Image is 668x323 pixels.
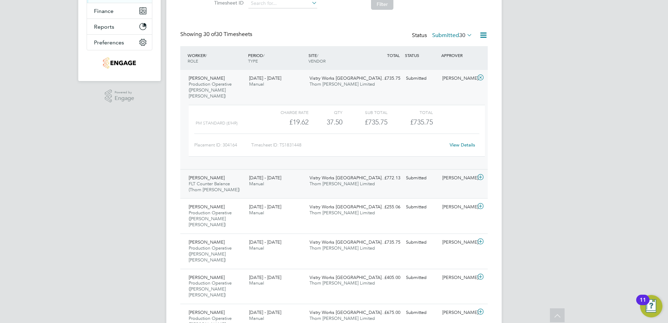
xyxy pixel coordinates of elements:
div: Total [387,108,433,116]
span: Production Operative ([PERSON_NAME] [PERSON_NAME]) [189,280,232,298]
div: Charge rate [263,108,308,116]
button: Open Resource Center, 11 new notifications [640,295,662,317]
span: PM Standard (£/HR) [196,121,238,125]
div: Submitted [403,201,440,213]
div: APPROVER [440,49,476,62]
div: [PERSON_NAME] [440,237,476,248]
span: VENDOR [308,58,326,64]
span: Engage [115,95,134,101]
span: [PERSON_NAME] [189,175,225,181]
span: Manual [249,245,264,251]
span: Vistry Works [GEOGRAPHIC_DATA]… [310,274,386,280]
span: Thorn [PERSON_NAME] Limited [310,245,375,251]
span: [DATE] - [DATE] [249,75,281,81]
span: 30 [459,32,465,39]
span: Production Operative ([PERSON_NAME] [PERSON_NAME]) [189,245,232,263]
div: £19.62 [263,116,308,128]
div: PERIOD [246,49,307,67]
button: Reports [87,19,152,34]
span: Preferences [94,39,124,46]
span: Vistry Works [GEOGRAPHIC_DATA]… [310,175,386,181]
div: [PERSON_NAME] [440,172,476,184]
span: [DATE] - [DATE] [249,204,281,210]
span: Finance [94,8,114,14]
span: / [263,52,264,58]
span: Manual [249,280,264,286]
span: TYPE [248,58,258,64]
div: £675.00 [367,307,403,318]
span: TOTAL [387,52,400,58]
div: Showing [180,31,254,38]
span: [PERSON_NAME] [189,274,225,280]
span: 30 of [203,31,216,38]
div: Submitted [403,172,440,184]
div: Sub Total [342,108,387,116]
button: Finance [87,3,152,19]
span: [DATE] - [DATE] [249,309,281,315]
div: [PERSON_NAME] [440,73,476,84]
a: Powered byEngage [105,89,135,103]
span: Manual [249,210,264,216]
span: Manual [249,181,264,187]
div: Placement ID: 304164 [194,139,251,151]
div: Submitted [403,237,440,248]
span: Manual [249,315,264,321]
div: 11 [640,300,646,309]
div: £735.75 [367,73,403,84]
span: [DATE] - [DATE] [249,274,281,280]
a: Go to home page [87,57,152,69]
div: £405.00 [367,272,403,283]
div: [PERSON_NAME] [440,201,476,213]
span: Thorn [PERSON_NAME] Limited [310,81,375,87]
div: WORKER [186,49,246,67]
span: [PERSON_NAME] [189,309,225,315]
div: £772.13 [367,172,403,184]
span: Vistry Works [GEOGRAPHIC_DATA]… [310,204,386,210]
button: Preferences [87,35,152,50]
div: Submitted [403,307,440,318]
span: FLT Counter Balance (Thorn [PERSON_NAME]) [189,181,240,193]
div: £255.06 [367,201,403,213]
span: Thorn [PERSON_NAME] Limited [310,181,375,187]
span: Production Operative ([PERSON_NAME] [PERSON_NAME]) [189,210,232,228]
span: Thorn [PERSON_NAME] Limited [310,315,375,321]
div: 37.50 [308,116,342,128]
span: / [317,52,318,58]
span: [PERSON_NAME] [189,239,225,245]
div: Submitted [403,272,440,283]
div: Timesheet ID: TS1831448 [251,139,445,151]
span: Thorn [PERSON_NAME] Limited [310,210,375,216]
label: Submitted [432,32,472,39]
span: Vistry Works [GEOGRAPHIC_DATA]… [310,239,386,245]
span: Powered by [115,89,134,95]
div: Submitted [403,73,440,84]
span: Manual [249,81,264,87]
span: [DATE] - [DATE] [249,239,281,245]
span: [DATE] - [DATE] [249,175,281,181]
span: [PERSON_NAME] [189,204,225,210]
div: SITE [307,49,367,67]
div: STATUS [403,49,440,62]
div: Status [412,31,474,41]
span: Thorn [PERSON_NAME] Limited [310,280,375,286]
img: thornbaker-logo-retina.png [103,57,136,69]
div: [PERSON_NAME] [440,272,476,283]
span: 30 Timesheets [203,31,252,38]
span: Vistry Works [GEOGRAPHIC_DATA]… [310,75,386,81]
div: QTY [308,108,342,116]
span: Vistry Works [GEOGRAPHIC_DATA]… [310,309,386,315]
span: Production Operative ([PERSON_NAME] [PERSON_NAME]) [189,81,232,99]
span: / [205,52,207,58]
span: [PERSON_NAME] [189,75,225,81]
span: ROLE [188,58,198,64]
a: View Details [450,142,475,148]
span: Reports [94,23,114,30]
div: £735.75 [342,116,387,128]
div: [PERSON_NAME] [440,307,476,318]
div: £735.75 [367,237,403,248]
span: £735.75 [410,118,433,126]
